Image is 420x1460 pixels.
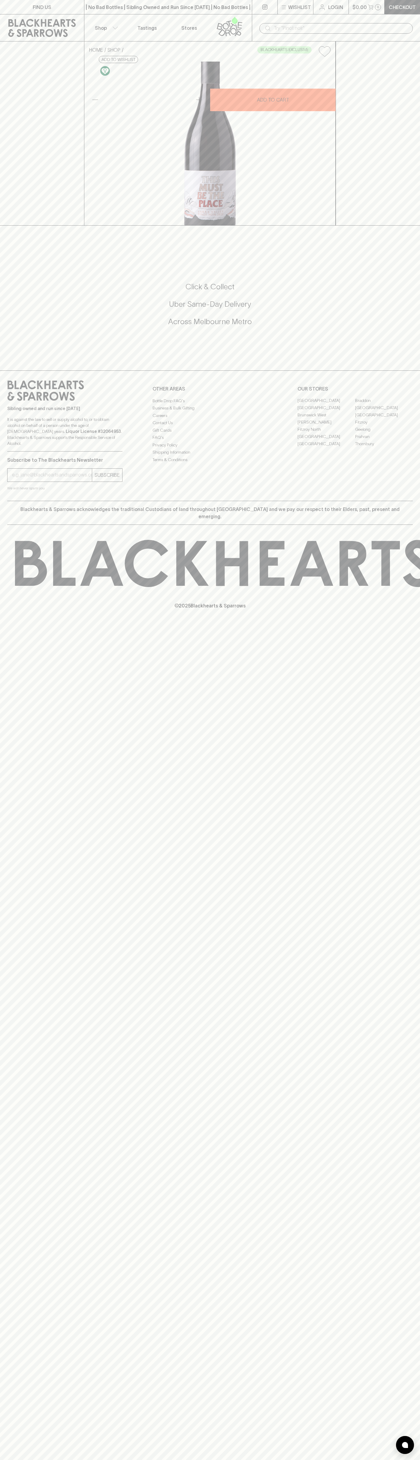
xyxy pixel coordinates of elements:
p: OTHER AREAS [153,385,268,392]
a: Careers [153,412,268,419]
a: SHOP [107,47,120,53]
button: Add to wishlist [99,56,138,63]
img: Vegan [100,66,110,76]
p: Login [328,4,343,11]
a: [GEOGRAPHIC_DATA] [298,404,355,412]
p: 0 [377,5,379,9]
a: [GEOGRAPHIC_DATA] [355,404,413,412]
span: BLACKHEARTS EXCLUSIVE [258,47,311,53]
button: Add to wishlist [316,44,333,59]
p: We will never spam you [7,485,122,491]
strong: Liquor License #32064953 [66,429,121,434]
a: HOME [89,47,103,53]
a: [PERSON_NAME] [298,419,355,426]
p: Shop [95,24,107,32]
a: FAQ's [153,434,268,441]
a: Made without the use of any animal products. [99,65,111,77]
p: SUBSCRIBE [95,471,120,479]
img: 36678.png [84,62,335,225]
p: OUR STORES [298,385,413,392]
a: Fitzroy North [298,426,355,433]
a: [GEOGRAPHIC_DATA] [298,440,355,448]
p: Tastings [137,24,157,32]
a: Fitzroy [355,419,413,426]
img: bubble-icon [402,1442,408,1448]
a: [GEOGRAPHIC_DATA] [298,397,355,404]
a: Privacy Policy [153,441,268,449]
p: Subscribe to The Blackhearts Newsletter [7,456,122,464]
button: SUBSCRIBE [92,469,122,482]
p: Wishlist [288,4,311,11]
h5: Click & Collect [7,282,413,292]
a: Braddon [355,397,413,404]
button: ADD TO CART [210,89,336,111]
p: Sibling owned and run since [DATE] [7,406,122,412]
a: Business & Bulk Gifting [153,405,268,412]
a: [GEOGRAPHIC_DATA] [298,433,355,440]
h5: Uber Same-Day Delivery [7,299,413,309]
a: Thornbury [355,440,413,448]
p: Blackhearts & Sparrows acknowledges the traditional Custodians of land throughout [GEOGRAPHIC_DAT... [12,506,408,520]
a: Stores [168,14,210,41]
a: Shipping Information [153,449,268,456]
p: Checkout [389,4,416,11]
p: It is against the law to sell or supply alcohol to, or to obtain alcohol on behalf of a person un... [7,416,122,446]
a: Brunswick West [298,412,355,419]
input: e.g. jane@blackheartsandsparrows.com.au [12,470,92,480]
div: Call to action block [7,258,413,358]
p: Stores [181,24,197,32]
a: [GEOGRAPHIC_DATA] [355,412,413,419]
a: Bottle Drop FAQ's [153,397,268,404]
p: FIND US [33,4,51,11]
p: ADD TO CART [257,96,289,103]
a: Terms & Conditions [153,456,268,463]
a: Geelong [355,426,413,433]
a: Tastings [126,14,168,41]
a: Contact Us [153,419,268,427]
a: Gift Cards [153,427,268,434]
a: Prahran [355,433,413,440]
p: $0.00 [352,4,367,11]
input: Try "Pinot noir" [274,23,408,33]
button: Shop [84,14,126,41]
h5: Across Melbourne Metro [7,317,413,327]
